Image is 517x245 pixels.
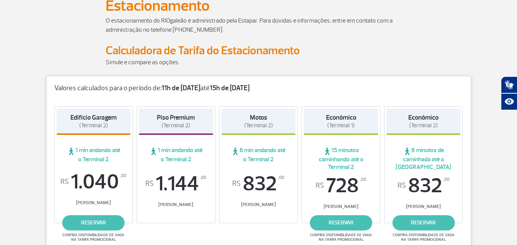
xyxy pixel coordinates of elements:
[244,122,273,129] span: (Terminal 2)
[157,114,195,122] strong: Piso Premium
[139,202,213,208] span: [PERSON_NAME]
[106,58,412,67] p: Simule e compare as opções.
[222,174,296,194] span: 832
[304,204,378,209] span: [PERSON_NAME]
[444,175,450,184] sup: ,00
[70,114,117,122] strong: Edifício Garagem
[57,172,131,192] span: 1.040
[222,146,296,163] span: 6 min andando até o Terminal 2
[501,76,517,110] div: Plugin de acessibilidade da Hand Talk.
[304,146,378,171] span: 15 minutos caminhando até o Terminal 2
[392,215,455,230] a: reservar
[106,44,412,58] h2: Calculadora de Tarifa do Estacionamento
[139,146,213,163] span: 1 min andando até o Terminal 2
[54,84,463,92] p: Valores calculados para o período de: até
[200,174,206,182] sup: ,00
[278,174,284,182] sup: ,00
[145,180,154,188] sup: R$
[304,175,378,196] span: 728
[139,174,213,194] span: 1.144
[57,146,131,163] span: 1 min andando até o Terminal 2
[250,114,267,122] strong: Motos
[62,215,125,230] a: reservar
[222,202,296,208] span: [PERSON_NAME]
[387,175,461,196] span: 832
[409,122,438,129] span: (Terminal 2)
[408,114,439,122] strong: Econômico
[161,84,200,92] strong: 11h de [DATE]
[161,122,190,129] span: (Terminal 2)
[398,182,406,190] sup: R$
[57,200,131,206] span: [PERSON_NAME]
[60,178,69,186] sup: R$
[106,16,412,34] p: O estacionamento do RIOgaleão é administrado pela Estapar. Para dúvidas e informações, entre em c...
[326,114,356,122] strong: Econômico
[61,233,126,242] span: Confira disponibilidade de vaga na tarifa promocional
[387,204,461,209] span: [PERSON_NAME]
[309,233,373,242] span: Confira disponibilidade de vaga na tarifa promocional
[387,146,461,171] span: 6 minutos de caminhada até o [GEOGRAPHIC_DATA]
[316,182,324,190] sup: R$
[210,84,250,92] strong: 15h de [DATE]
[391,233,456,242] span: Confira disponibilidade de vaga na tarifa promocional
[310,215,372,230] a: reservar
[501,93,517,110] button: Abrir recursos assistivos.
[327,122,355,129] span: (Terminal 1)
[360,175,366,184] sup: ,00
[501,76,517,93] button: Abrir tradutor de língua de sinais.
[120,172,126,180] sup: ,00
[232,180,241,188] sup: R$
[79,122,108,129] span: (Terminal 2)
